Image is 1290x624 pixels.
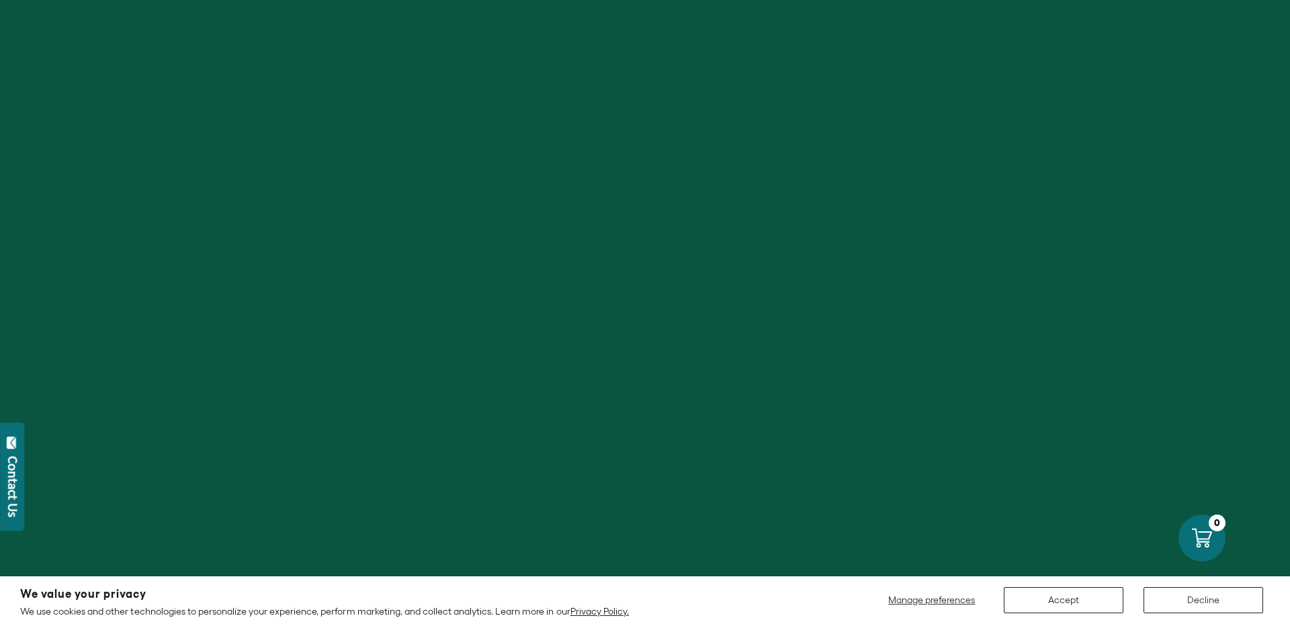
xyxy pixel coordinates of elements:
[20,588,629,600] h2: We value your privacy
[1144,587,1263,613] button: Decline
[1209,515,1225,531] div: 0
[20,605,629,617] p: We use cookies and other technologies to personalize your experience, perform marketing, and coll...
[570,606,629,617] a: Privacy Policy.
[1004,587,1123,613] button: Accept
[888,594,975,605] span: Manage preferences
[880,587,984,613] button: Manage preferences
[6,456,19,517] div: Contact Us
